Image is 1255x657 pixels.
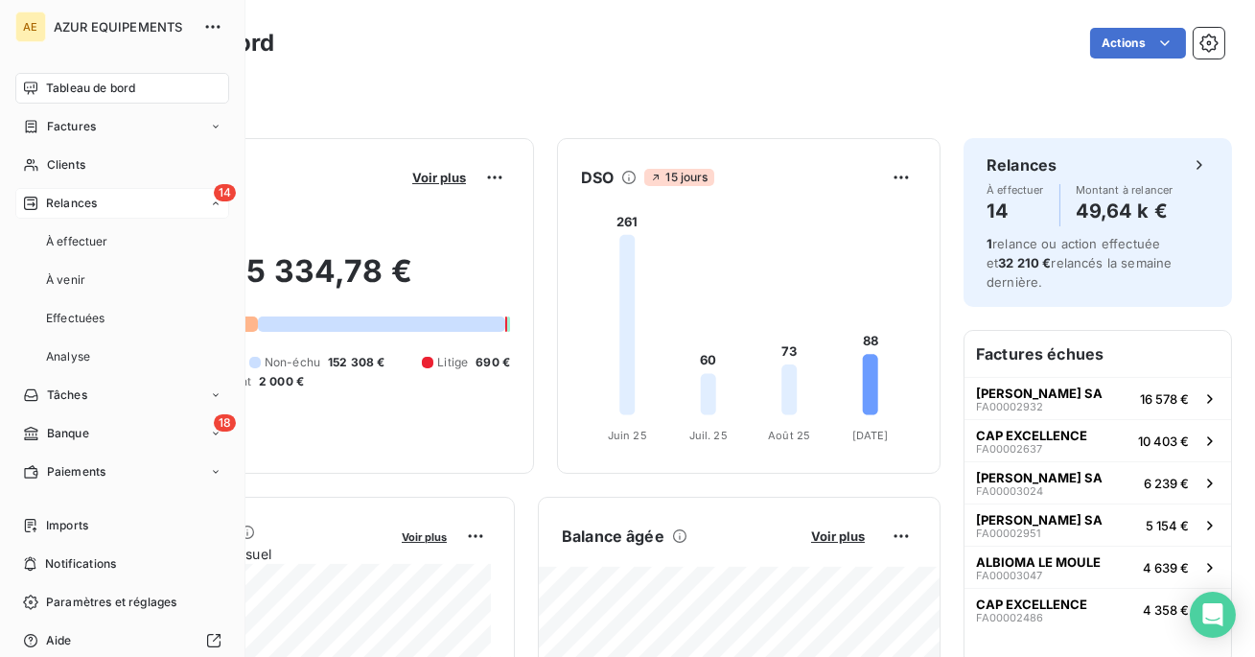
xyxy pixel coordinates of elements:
span: 1 [987,236,992,251]
button: [PERSON_NAME] SAFA000030246 239 € [964,461,1231,504]
span: [PERSON_NAME] SA [976,470,1103,485]
span: Notifications [45,555,116,573]
span: Chiffre d'affaires mensuel [108,544,388,564]
span: CAP EXCELLENCE [976,597,1087,612]
span: AZUR EQUIPEMENTS [54,19,192,35]
h6: Relances [987,153,1057,176]
span: 4 358 € [1143,602,1189,618]
button: [PERSON_NAME] SAFA0000293216 578 € [964,377,1231,419]
div: AE [15,12,46,42]
span: Paiements [47,463,105,481]
span: 18 [214,414,236,432]
span: À effectuer [987,184,1044,196]
span: ALBIOMA LE MOULE [976,554,1101,570]
span: Analyse [46,348,90,365]
span: Aide [46,632,72,649]
span: 2 000 € [259,373,304,390]
div: Open Intercom Messenger [1190,592,1236,638]
h4: 49,64 k € [1076,196,1174,226]
span: 32 210 € [998,255,1051,270]
button: Actions [1090,28,1186,59]
button: Voir plus [407,169,472,186]
h6: DSO [581,166,614,189]
span: 152 308 € [328,354,384,371]
span: Voir plus [811,528,865,544]
span: FA00002486 [976,612,1043,623]
span: 6 239 € [1144,476,1189,491]
span: Voir plus [412,170,466,185]
span: Imports [46,517,88,534]
span: FA00002951 [976,528,1040,539]
span: relance ou action effectuée et relancés la semaine dernière. [987,236,1172,290]
tspan: [DATE] [852,429,889,442]
span: 5 154 € [1146,518,1189,533]
span: Tableau de bord [46,80,135,97]
h6: Balance âgée [562,525,664,548]
button: Voir plus [396,528,453,545]
span: Voir plus [402,530,447,544]
span: Banque [47,425,89,442]
span: À effectuer [46,233,108,250]
span: Effectuées [46,310,105,327]
button: Voir plus [805,528,871,545]
span: Litige [437,354,468,371]
button: CAP EXCELLENCEFA0000263710 403 € [964,419,1231,461]
span: 15 jours [644,169,713,186]
span: FA00003024 [976,485,1043,497]
span: FA00002637 [976,443,1042,455]
h2: 245 334,78 € [108,252,510,310]
span: CAP EXCELLENCE [976,428,1087,443]
tspan: Juil. 25 [689,429,728,442]
span: 10 403 € [1138,434,1189,449]
span: Clients [47,156,85,174]
button: [PERSON_NAME] SAFA000029515 154 € [964,504,1231,546]
button: CAP EXCELLENCEFA000024864 358 € [964,588,1231,630]
span: [PERSON_NAME] SA [976,512,1103,528]
span: [PERSON_NAME] SA [976,386,1103,401]
span: Montant à relancer [1076,184,1174,196]
a: Aide [15,625,229,656]
span: FA00003047 [976,570,1042,581]
span: Non-échu [265,354,320,371]
tspan: Août 25 [768,429,810,442]
h6: Factures échues [964,331,1231,377]
tspan: Juin 25 [608,429,647,442]
span: 14 [214,184,236,201]
span: 4 639 € [1143,560,1189,575]
span: 16 578 € [1140,391,1189,407]
span: Relances [46,195,97,212]
span: Paramètres et réglages [46,594,176,611]
span: FA00002932 [976,401,1043,412]
span: Factures [47,118,96,135]
span: 690 € [476,354,510,371]
span: À venir [46,271,85,289]
span: Tâches [47,387,87,404]
h4: 14 [987,196,1044,226]
button: ALBIOMA LE MOULEFA000030474 639 € [964,546,1231,588]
